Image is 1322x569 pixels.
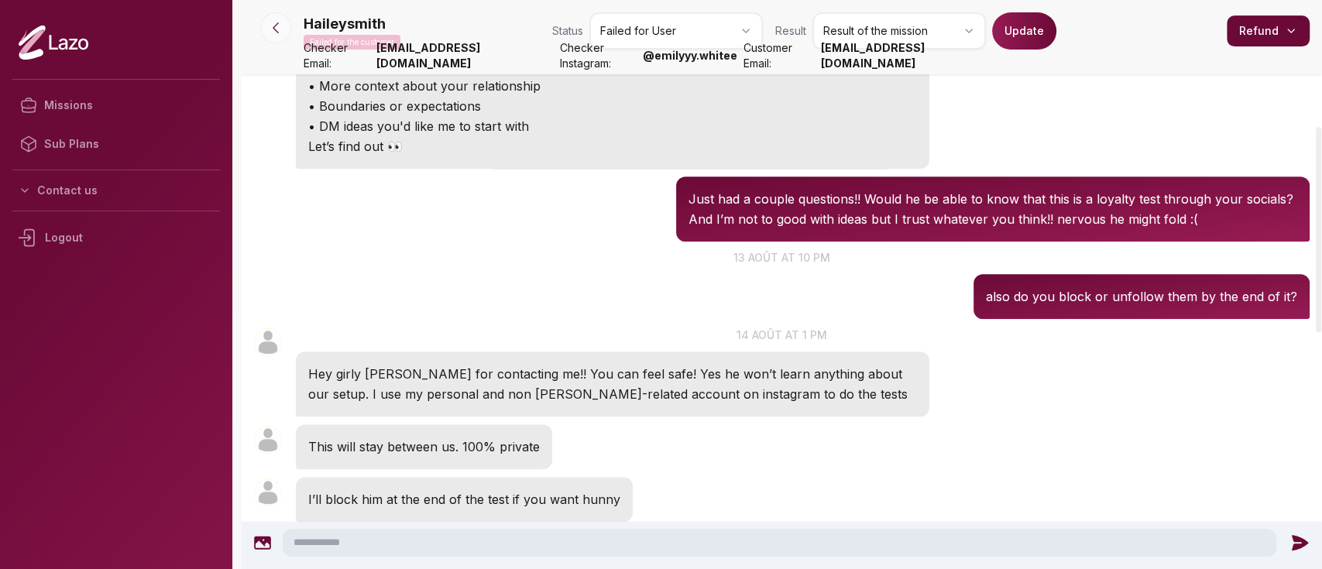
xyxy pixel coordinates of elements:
p: Failed for the customer [304,35,400,50]
p: Hey girly [PERSON_NAME] for contacting me!! You can feel safe! Yes he won’t learn anything about ... [308,364,917,404]
img: User avatar [254,426,282,454]
a: Sub Plans [12,125,220,163]
button: Contact us [12,177,220,204]
div: Logout [12,218,220,258]
a: Missions [12,86,220,125]
span: Status [552,23,583,39]
p: Let’s find out 👀 [308,136,917,156]
p: also do you block or unfollow them by the end of it? [986,286,1297,307]
p: 14 août at 1 pm [242,327,1322,343]
p: 13 août at 10 pm [242,249,1322,266]
span: Customer Email: [743,40,815,71]
p: This will stay between us. 100% private [308,437,540,457]
button: Update [992,12,1056,50]
button: Refund [1227,15,1310,46]
p: I’ll block him at the end of the test if you want hunny [308,489,620,509]
p: • More context about your relationship [308,76,917,96]
span: Result [775,23,806,39]
span: Checker Email: [304,40,370,71]
img: User avatar [254,478,282,506]
p: Just had a couple questions!! Would he be able to know that this is a loyalty test through your s... [688,189,1297,229]
span: Checker Instagram: [560,40,637,71]
strong: @ emilyyy.whitee [643,48,737,63]
p: Haileysmith [304,13,386,35]
strong: [EMAIL_ADDRESS][DOMAIN_NAME] [376,40,553,71]
p: • Boundaries or expectations [308,96,917,116]
strong: [EMAIL_ADDRESS][DOMAIN_NAME] [821,40,998,71]
p: • DM ideas you'd like me to start with [308,116,917,136]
